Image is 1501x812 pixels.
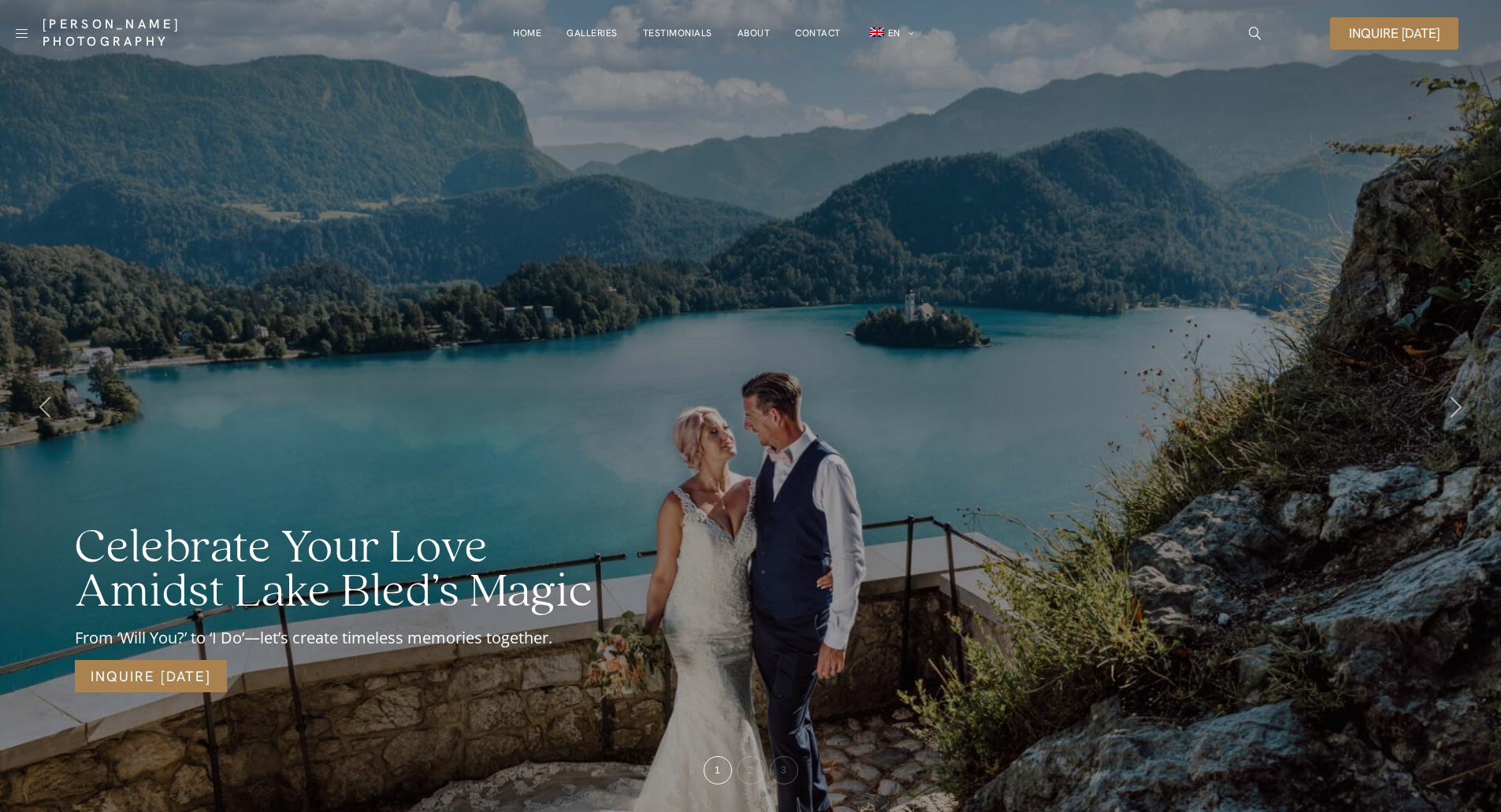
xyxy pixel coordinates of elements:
span: EN [888,27,901,39]
span: 2 [748,765,753,776]
h2: Celebrate Your Love Amidst Lake Bled’s Magic [75,527,645,615]
a: Contact [795,17,841,49]
a: Testimonials [643,17,712,49]
a: Home [513,17,541,49]
a: Inquire [DATE] [75,660,227,692]
span: Inquire [DATE] [1349,27,1440,40]
a: Galleries [567,17,618,49]
a: About [737,17,771,49]
a: Inquire [DATE] [1330,17,1458,50]
span: 1 [715,765,720,776]
div: From ‘Will You?’ to ‘I Do’—let’s create timeless memories together. [75,627,645,649]
a: icon-magnifying-glass34 [1241,19,1269,47]
a: en_GBEN [866,17,914,50]
span: 3 [781,765,786,776]
img: EN [870,28,884,37]
a: [PERSON_NAME] Photography [43,16,297,50]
